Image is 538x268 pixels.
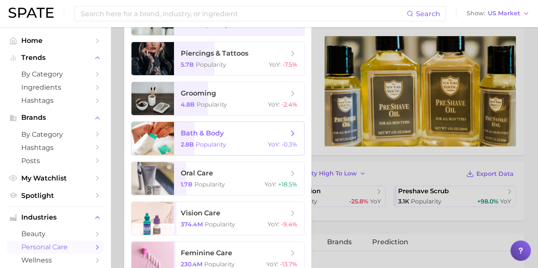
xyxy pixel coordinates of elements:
span: Search [416,10,440,18]
span: YoY : [268,141,280,148]
span: Hashtags [21,144,89,152]
span: Ingredients [21,83,89,91]
span: -7.5% [282,61,297,68]
span: Spotlight [21,192,89,200]
span: by Category [21,70,89,78]
a: My Watchlist [7,172,104,185]
button: ShowUS Market [464,8,532,19]
span: bath & body [181,129,224,137]
span: oral care [181,169,213,177]
span: 1.7b [181,181,193,188]
span: -9.4% [281,220,297,228]
button: Brands [7,111,104,124]
a: beauty [7,227,104,240]
span: Popularity [196,141,226,148]
img: SPATE [9,8,54,18]
span: Brands [21,114,89,121]
span: grooming [181,89,216,97]
span: vision care [181,209,220,217]
a: Ingredients [7,81,104,94]
span: Trends [21,54,89,62]
span: Industries [21,214,89,221]
span: Hashtags [21,96,89,104]
a: Hashtags [7,141,104,154]
span: Popularity [196,61,226,68]
span: Popularity [196,101,227,108]
button: Trends [7,51,104,64]
a: Posts [7,154,104,167]
span: Popularity [205,220,235,228]
span: Posts [21,157,89,165]
span: US Market [488,11,520,16]
span: +18.5% [278,181,297,188]
span: 4.8b [181,101,195,108]
span: feminine care [181,249,232,257]
span: -0.3% [282,141,297,148]
span: YoY : [266,260,278,268]
span: 2.8b [181,141,194,148]
span: My Watchlist [21,174,89,182]
a: Spotlight [7,189,104,202]
span: Popularity [194,181,225,188]
span: Popularity [204,260,235,268]
span: personal care [21,243,89,251]
span: 5.7b [181,61,194,68]
button: Industries [7,211,104,224]
span: Home [21,37,89,45]
span: 374.4m [181,220,203,228]
span: wellness [21,256,89,264]
a: Home [7,34,104,47]
span: piercings & tattoos [181,49,248,57]
span: -13.7% [280,260,297,268]
span: Show [467,11,485,16]
span: YoY : [269,61,281,68]
span: YoY : [268,220,279,228]
a: Hashtags [7,94,104,107]
span: YoY : [268,101,280,108]
span: -2.4% [282,101,297,108]
span: by Category [21,130,89,138]
input: Search here for a brand, industry, or ingredient [80,6,407,21]
a: personal care [7,240,104,254]
a: wellness [7,254,104,267]
a: by Category [7,128,104,141]
span: YoY : [265,181,276,188]
span: beauty [21,230,89,238]
span: 230.4m [181,260,202,268]
a: by Category [7,68,104,81]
